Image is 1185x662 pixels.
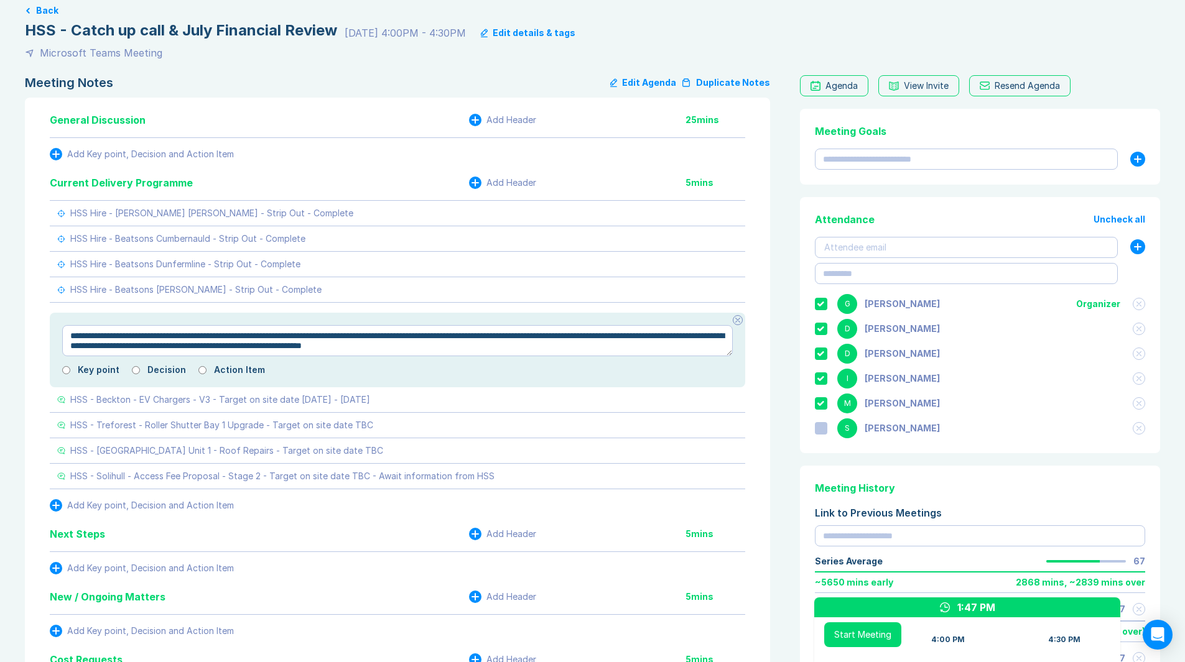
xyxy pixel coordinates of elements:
[815,480,1145,495] div: Meeting History
[345,25,466,40] div: [DATE] 4:00PM - 4:30PM
[815,212,875,227] div: Attendance
[147,365,186,375] label: Decision
[1143,620,1173,650] div: Open Intercom Messenger
[1048,635,1080,645] div: 4:30 PM
[815,124,1145,139] div: Meeting Goals
[837,369,857,388] div: I
[50,113,146,127] div: General Discussion
[40,45,162,60] div: Microsoft Teams Meeting
[214,365,265,375] label: Action Item
[837,294,857,314] div: G
[70,471,495,481] div: HSS - Solihull - Access Fee Proposal - Stage 2 - Target on site date TBC - Await information from...
[837,344,857,364] div: D
[70,395,370,405] div: HSS - Beckton - EV Chargers - V3 - Target on site date [DATE] - [DATE]
[815,505,1145,520] div: Link to Previous Meetings
[865,374,940,384] div: Iain Parnell
[50,589,165,604] div: New / Ongoing Matters
[67,563,234,573] div: Add Key point, Decision and Action Item
[469,528,536,540] button: Add Header
[70,420,373,430] div: HSS - Treforest - Roller Shutter Bay 1 Upgrade - Target on site date TBC
[931,635,965,645] div: 4:00 PM
[685,592,745,602] div: 5 mins
[685,178,745,188] div: 5 mins
[1016,577,1145,587] div: 2868 mins , ~ 2839 mins over
[1133,556,1145,566] div: 67
[904,81,949,91] div: View Invite
[865,324,940,334] div: Danny Sisson
[969,75,1071,96] button: Resend Agenda
[50,499,234,512] button: Add Key point, Decision and Action Item
[67,500,234,510] div: Add Key point, Decision and Action Item
[70,285,322,295] div: HSS Hire - Beatsons [PERSON_NAME] - Strip Out - Complete
[67,626,234,636] div: Add Key point, Decision and Action Item
[67,149,234,159] div: Add Key point, Decision and Action Item
[837,319,857,339] div: D
[486,529,536,539] div: Add Header
[486,115,536,125] div: Add Header
[70,208,353,218] div: HSS Hire - [PERSON_NAME] [PERSON_NAME] - Strip Out - Complete
[878,75,959,96] button: View Invite
[1112,627,1145,637] div: ( 3 over )
[995,81,1060,91] div: Resend Agenda
[50,175,193,190] div: Current Delivery Programme
[865,423,940,433] div: Sandra Ulaszewski
[685,115,745,125] div: 25 mins
[865,299,940,309] div: Gemma White
[837,393,857,413] div: M
[865,349,940,359] div: Debbie Coburn
[50,526,105,541] div: Next Steps
[1094,214,1145,224] button: Uncheck all
[50,148,234,160] button: Add Key point, Decision and Action Item
[957,600,995,615] div: 1:47 PM
[685,529,745,539] div: 5 mins
[78,365,119,375] label: Key point
[469,591,536,603] button: Add Header
[837,418,857,438] div: S
[469,114,536,126] button: Add Header
[815,577,893,587] div: ~ 5650 mins early
[70,446,383,456] div: HSS - [GEOGRAPHIC_DATA] Unit 1 - Roof Repairs - Target on site date TBC
[825,81,858,91] div: Agenda
[1076,299,1120,309] div: Organizer
[469,177,536,189] button: Add Header
[681,75,770,90] button: Duplicate Notes
[36,6,58,16] button: Back
[800,75,868,96] a: Agenda
[70,259,300,269] div: HSS Hire - Beatsons Dunfermline - Strip Out - Complete
[25,6,1160,16] a: Back
[50,625,234,637] button: Add Key point, Decision and Action Item
[493,28,575,38] div: Edit details & tags
[486,178,536,188] div: Add Header
[610,75,676,90] button: Edit Agenda
[481,28,575,38] button: Edit details & tags
[824,622,901,647] button: Start Meeting
[486,592,536,602] div: Add Header
[50,562,234,574] button: Add Key point, Decision and Action Item
[70,234,305,244] div: HSS Hire - Beatsons Cumbernauld - Strip Out - Complete
[815,556,883,566] div: Series Average
[25,75,113,90] div: Meeting Notes
[25,21,337,40] div: HSS - Catch up call & July Financial Review
[865,398,940,408] div: Matthew Cooper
